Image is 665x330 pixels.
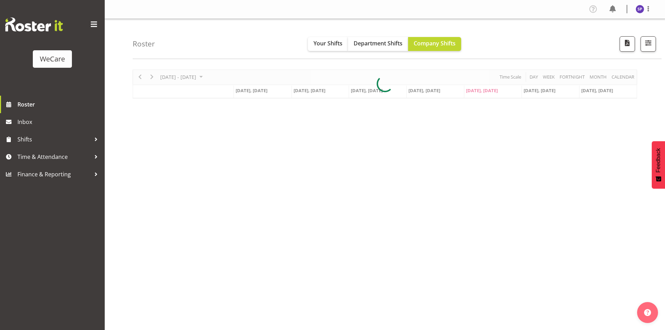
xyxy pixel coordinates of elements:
[17,99,101,110] span: Roster
[40,54,65,64] div: WeCare
[313,39,342,47] span: Your Shifts
[17,134,91,145] span: Shifts
[5,17,63,31] img: Rosterit website logo
[17,117,101,127] span: Inbox
[17,152,91,162] span: Time & Attendance
[636,5,644,13] img: sabnam-pun11077.jpg
[133,40,155,48] h4: Roster
[644,309,651,316] img: help-xxl-2.png
[408,37,461,51] button: Company Shifts
[354,39,402,47] span: Department Shifts
[17,169,91,179] span: Finance & Reporting
[620,36,635,52] button: Download a PDF of the roster according to the set date range.
[308,37,348,51] button: Your Shifts
[652,141,665,189] button: Feedback - Show survey
[641,36,656,52] button: Filter Shifts
[414,39,456,47] span: Company Shifts
[655,148,662,173] span: Feedback
[348,37,408,51] button: Department Shifts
